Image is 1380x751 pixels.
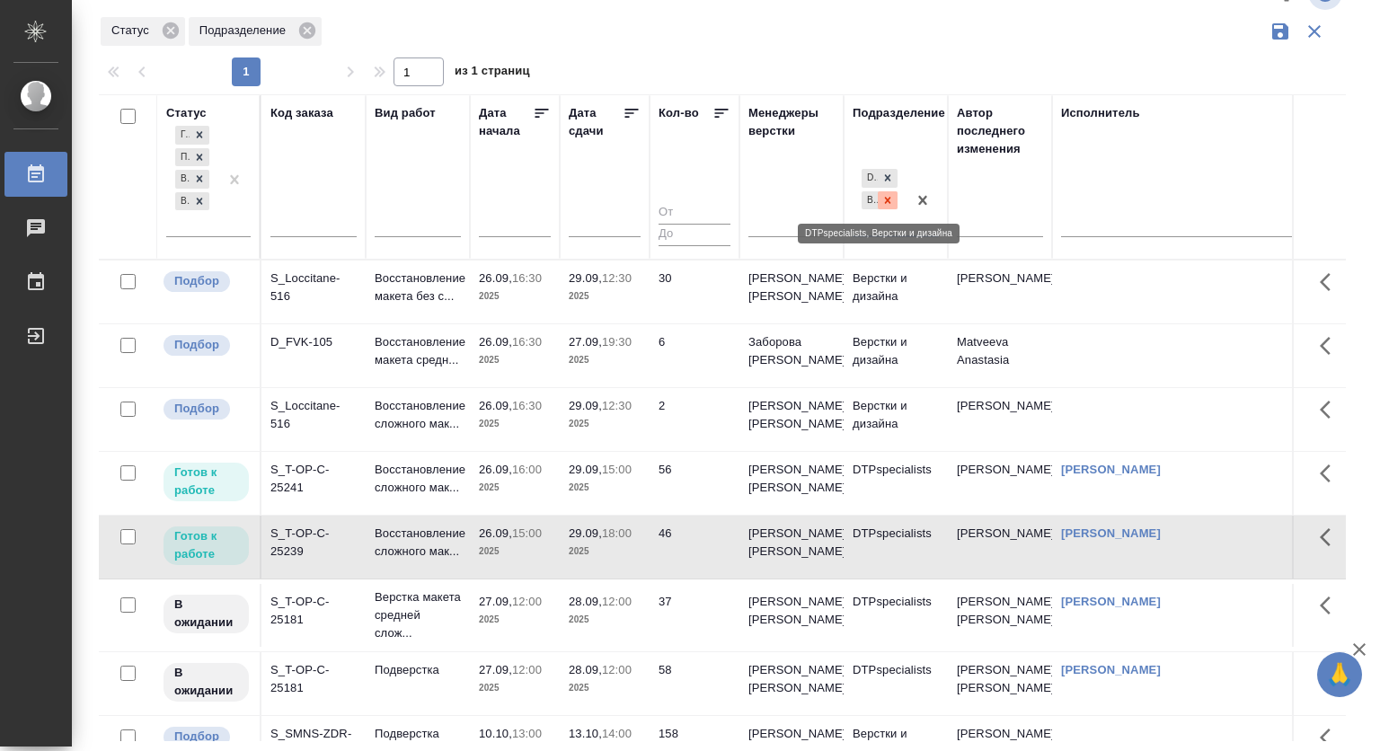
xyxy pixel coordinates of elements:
p: Восстановление макета средн... [375,333,461,369]
p: [PERSON_NAME] [PERSON_NAME] [748,525,835,561]
p: [PERSON_NAME] [PERSON_NAME] [748,461,835,497]
p: 13.10, [569,727,602,740]
p: Подверстка [375,725,461,743]
p: 26.09, [479,399,512,412]
div: Подразделение [189,17,322,46]
p: 26.09, [479,335,512,349]
td: [PERSON_NAME] [PERSON_NAME] [948,584,1052,647]
button: Сбросить фильтры [1297,14,1331,49]
p: 12:00 [512,663,542,676]
p: 14:00 [602,727,632,740]
td: 30 [650,261,739,323]
div: Готов к работе, Подбор, В ожидании, В работе [173,190,211,213]
div: В ожидании [175,170,190,189]
td: [PERSON_NAME] [948,388,1052,451]
td: DTPspecialists [844,452,948,515]
td: Верстки и дизайна [844,324,948,387]
a: [PERSON_NAME] [1061,526,1161,540]
p: Заборова [PERSON_NAME] [748,333,835,369]
p: 2025 [479,543,551,561]
p: 12:00 [512,595,542,608]
td: Верстки и дизайна [844,388,948,451]
div: S_T-OP-C-25181 [270,593,357,629]
p: Подбор [174,728,219,746]
p: 29.09, [569,463,602,476]
p: 26.09, [479,526,512,540]
a: [PERSON_NAME] [1061,595,1161,608]
p: 27.09, [479,663,512,676]
div: Готов к работе [175,126,190,145]
div: Верстки и дизайна [862,191,878,210]
p: Подразделение [199,22,292,40]
p: 15:00 [512,526,542,540]
p: [PERSON_NAME] [PERSON_NAME] [748,661,835,697]
td: [PERSON_NAME] [PERSON_NAME] [948,652,1052,715]
div: Дата сдачи [569,104,623,140]
p: 2025 [569,287,641,305]
td: 6 [650,324,739,387]
p: Восстановление сложного мак... [375,397,461,433]
p: 28.09, [569,595,602,608]
td: 2 [650,388,739,451]
div: Подразделение [853,104,945,122]
p: Подверстка [375,661,461,679]
p: 2025 [569,679,641,697]
div: S_Loccitane-516 [270,397,357,433]
p: 16:30 [512,335,542,349]
div: S_T-OP-C-25241 [270,461,357,497]
p: 27.09, [569,335,602,349]
p: 18:00 [602,526,632,540]
div: Автор последнего изменения [957,104,1043,158]
p: Восстановление макета без с... [375,269,461,305]
td: DTPspecialists [844,516,948,579]
p: 29.09, [569,526,602,540]
td: 46 [650,516,739,579]
div: S_T-OP-C-25181 [270,661,357,697]
p: 2025 [569,479,641,497]
div: DTPspecialists, Верстки и дизайна [860,167,899,190]
p: В ожидании [174,664,238,700]
a: [PERSON_NAME] [1061,663,1161,676]
div: Готов к работе, Подбор, В ожидании, В работе [173,168,211,190]
div: Подбор [175,148,190,167]
td: [PERSON_NAME] [948,261,1052,323]
td: 37 [650,584,739,647]
input: От [659,202,730,225]
p: 16:00 [512,463,542,476]
td: [PERSON_NAME] [948,452,1052,515]
button: 🙏 [1317,652,1362,697]
div: Дата начала [479,104,533,140]
p: [PERSON_NAME] [PERSON_NAME] [748,397,835,433]
div: Можно подбирать исполнителей [162,397,251,421]
p: Статус [111,22,155,40]
p: Подбор [174,272,219,290]
div: Готов к работе, Подбор, В ожидании, В работе [173,124,211,146]
p: 29.09, [569,271,602,285]
input: До [659,224,730,246]
p: 2025 [479,611,551,629]
div: S_Loccitane-516 [270,269,357,305]
p: 29.09, [569,399,602,412]
p: 13:00 [512,727,542,740]
div: D_FVK-105 [270,333,357,351]
td: DTPspecialists [844,584,948,647]
span: 🙏 [1324,656,1355,694]
p: 2025 [479,479,551,497]
button: Здесь прячутся важные кнопки [1309,388,1352,431]
div: Вид работ [375,104,436,122]
div: Статус [166,104,207,122]
td: Верстки и дизайна [844,261,948,323]
p: Готов к работе [174,464,238,499]
div: Исполнитель назначен, приступать к работе пока рано [162,661,251,703]
p: 2025 [569,611,641,629]
div: Исполнитель может приступить к работе [162,461,251,503]
p: Подбор [174,400,219,418]
p: В ожидании [174,596,238,632]
span: из 1 страниц [455,60,530,86]
button: Здесь прячутся важные кнопки [1309,516,1352,559]
p: 2025 [479,415,551,433]
button: Сохранить фильтры [1263,14,1297,49]
p: Подбор [174,336,219,354]
div: Готов к работе, Подбор, В ожидании, В работе [173,146,211,169]
div: Исполнитель [1061,104,1140,122]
